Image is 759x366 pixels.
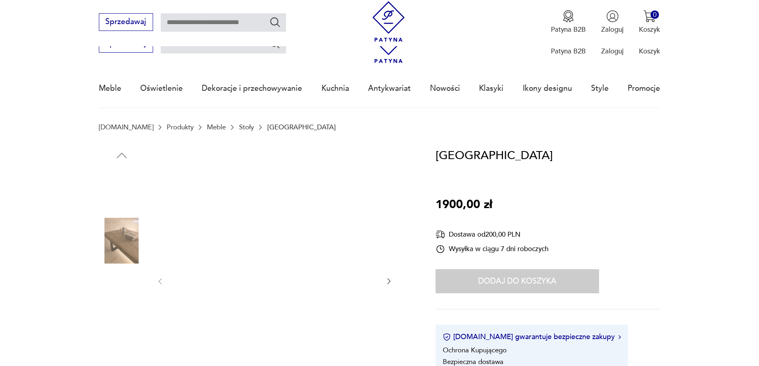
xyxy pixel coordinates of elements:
[430,70,460,107] a: Nowości
[99,70,121,107] a: Meble
[239,123,254,131] a: Stoły
[601,47,624,56] p: Zaloguj
[269,38,281,49] button: Szukaj
[99,41,153,47] a: Sprzedawaj
[99,123,153,131] a: [DOMAIN_NAME]
[618,335,621,339] img: Ikona strzałki w prawo
[167,123,194,131] a: Produkty
[443,346,507,355] li: Ochrona Kupującego
[601,10,624,34] button: Zaloguj
[639,10,660,34] button: 0Koszyk
[551,10,586,34] a: Ikona medaluPatyna B2B
[551,10,586,34] button: Patyna B2B
[443,332,621,342] button: [DOMAIN_NAME] gwarantuje bezpieczne zakupy
[591,70,609,107] a: Style
[207,123,226,131] a: Meble
[99,269,145,315] img: Zdjęcie produktu Stary stół industrialny
[639,47,660,56] p: Koszyk
[479,70,503,107] a: Klasyki
[368,1,409,42] img: Patyna - sklep z meblami i dekoracjami vintage
[140,70,183,107] a: Oświetlenie
[202,70,302,107] a: Dekoracje i przechowywanie
[436,147,553,165] h1: [GEOGRAPHIC_DATA]
[267,123,336,131] p: [GEOGRAPHIC_DATA]
[321,70,349,107] a: Kuchnia
[99,167,145,213] img: Zdjęcie produktu Stary stół industrialny
[436,229,445,239] img: Ikona dostawy
[551,47,586,56] p: Patyna B2B
[639,25,660,34] p: Koszyk
[436,244,548,254] div: Wysyłka w ciągu 7 dni roboczych
[99,320,145,366] img: Zdjęcie produktu Stary stół industrialny
[601,25,624,34] p: Zaloguj
[99,13,153,31] button: Sprzedawaj
[436,196,492,214] p: 1900,00 zł
[523,70,572,107] a: Ikony designu
[368,70,411,107] a: Antykwariat
[99,218,145,264] img: Zdjęcie produktu Stary stół industrialny
[643,10,656,22] img: Ikona koszyka
[562,10,575,22] img: Ikona medalu
[443,333,451,341] img: Ikona certyfikatu
[99,19,153,26] a: Sprzedawaj
[551,25,586,34] p: Patyna B2B
[269,16,281,28] button: Szukaj
[651,10,659,19] div: 0
[628,70,660,107] a: Promocje
[606,10,619,22] img: Ikonka użytkownika
[436,229,548,239] div: Dostawa od 200,00 PLN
